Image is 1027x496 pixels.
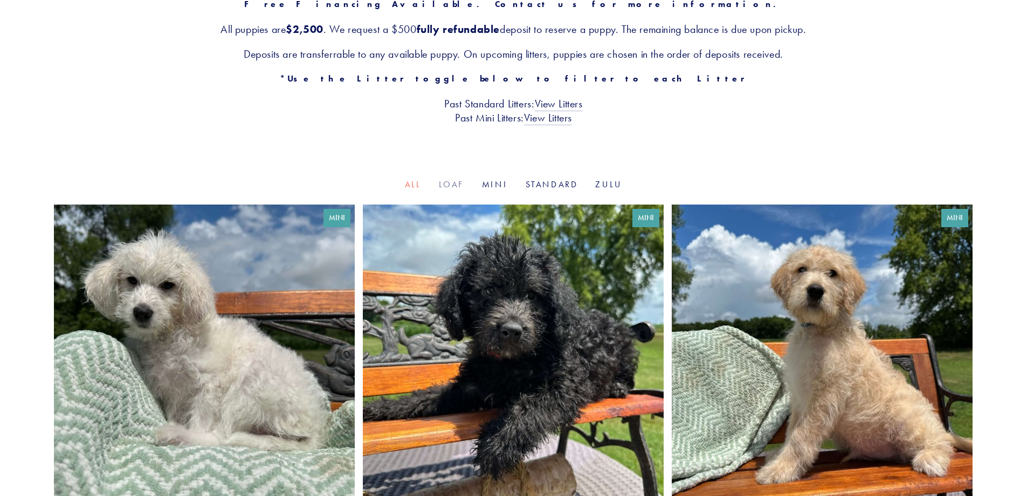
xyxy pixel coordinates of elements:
a: Mini [482,179,508,189]
strong: fully refundable [417,23,500,36]
a: All [405,179,422,189]
h3: Past Standard Litters: Past Mini Litters: [54,97,973,125]
strong: $2,500 [286,23,323,36]
a: Zulu [595,179,622,189]
h3: All puppies are . We request a $500 deposit to reserve a puppy. The remaining balance is due upon... [54,22,973,36]
h3: Deposits are transferrable to any available puppy. On upcoming litters, puppies are chosen in the... [54,47,973,61]
a: View Litters [535,97,583,111]
a: View Litters [524,111,572,125]
strong: *Use the Litter toggle below to filter to each Litter [280,73,747,84]
a: Loaf [439,179,465,189]
a: Standard [526,179,578,189]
